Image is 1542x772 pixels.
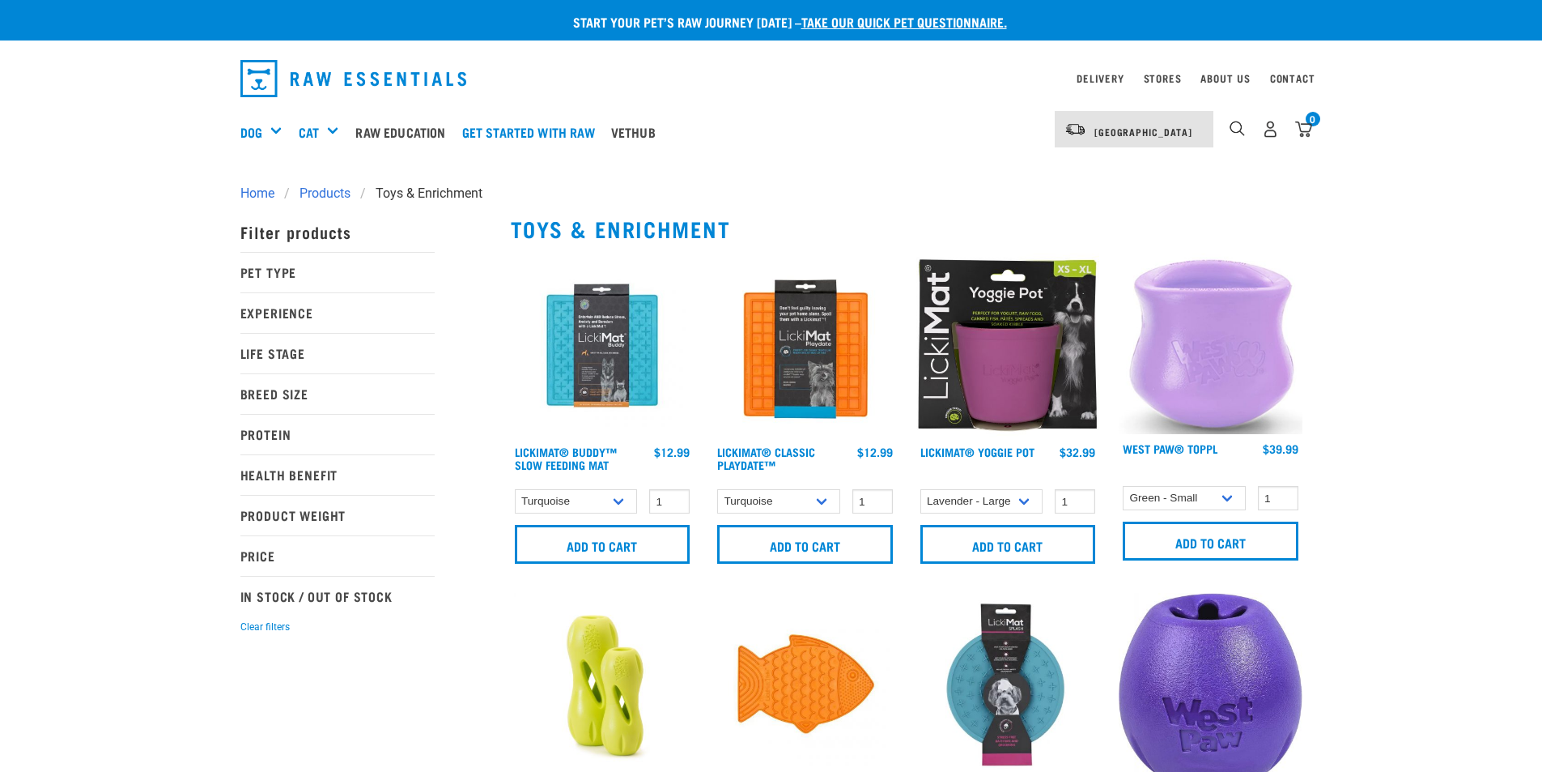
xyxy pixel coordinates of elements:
a: West Paw® Toppl [1123,446,1217,451]
img: van-moving.png [1064,122,1086,137]
p: Price [240,535,435,576]
img: user.png [1262,121,1279,138]
img: home-icon@2x.png [1295,121,1312,138]
div: $12.99 [654,446,690,459]
p: Product Weight [240,495,435,535]
p: Life Stage [240,333,435,373]
a: LickiMat® Classic Playdate™ [717,449,815,467]
div: $32.99 [1060,446,1095,459]
a: Products [290,184,360,203]
h2: Toys & Enrichment [511,216,1302,241]
img: Raw Essentials Logo [240,60,467,97]
span: Products [299,184,350,203]
p: Pet Type [240,252,435,292]
input: Add to cart [1123,522,1298,561]
a: Vethub [607,100,668,164]
img: LM Playdate Orange 570x570 crop top [713,254,897,437]
a: Home [240,184,284,203]
a: Cat [299,122,319,142]
span: [GEOGRAPHIC_DATA] [1094,129,1192,134]
input: Add to cart [717,525,893,564]
nav: dropdown navigation [227,53,1315,104]
input: 1 [649,489,690,514]
p: Health Benefit [240,454,435,495]
a: Contact [1270,75,1315,81]
p: Protein [240,414,435,454]
p: Breed Size [240,373,435,414]
p: Filter products [240,211,435,252]
p: Experience [240,292,435,333]
a: Delivery [1077,75,1124,81]
input: Add to cart [920,525,1096,564]
button: Clear filters [240,620,290,634]
a: About Us [1200,75,1250,81]
div: $12.99 [857,446,893,459]
a: Raw Education [351,100,457,164]
p: In Stock / Out Of Stock [240,576,435,616]
input: 1 [1055,489,1095,514]
img: Lavender Toppl [1119,254,1302,434]
a: take our quick pet questionnaire. [801,18,1007,25]
div: $39.99 [1263,442,1298,455]
div: 0 [1306,112,1320,126]
input: 1 [852,489,893,514]
nav: breadcrumbs [240,184,1302,203]
a: Stores [1144,75,1182,81]
img: Buddy Turquoise [511,254,695,437]
span: Home [240,184,274,203]
a: Dog [240,122,262,142]
img: Yoggie pot packaging purple 2 [916,254,1100,437]
a: Get started with Raw [458,100,607,164]
a: LickiMat® Yoggie Pot [920,449,1034,454]
input: 1 [1258,486,1298,511]
input: Add to cart [515,525,690,564]
a: LickiMat® Buddy™ Slow Feeding Mat [515,449,617,467]
img: home-icon-1@2x.png [1230,121,1245,136]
